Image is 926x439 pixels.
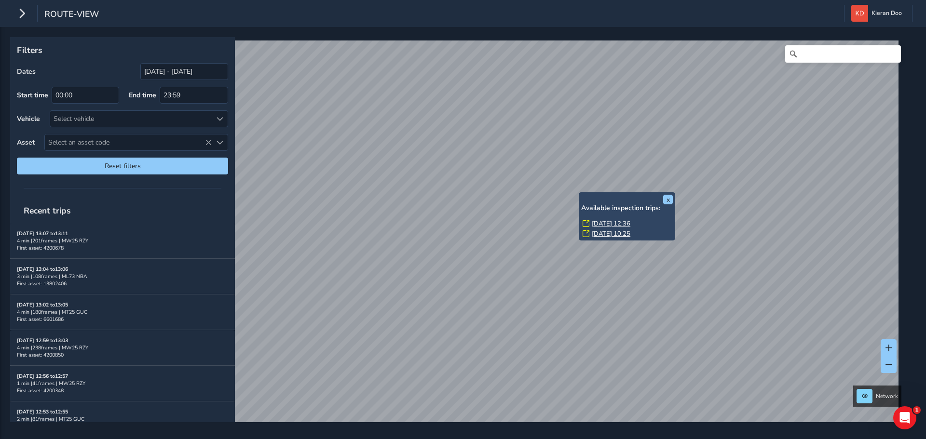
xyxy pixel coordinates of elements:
a: [DATE] 10:25 [592,229,630,238]
strong: [DATE] 12:53 to 12:55 [17,408,68,415]
strong: [DATE] 12:59 to 13:03 [17,337,68,344]
div: 4 min | 238 frames | MW25 RZY [17,344,228,351]
label: Vehicle [17,114,40,123]
label: End time [129,91,156,100]
span: Network [876,392,898,400]
a: [DATE] 12:36 [592,219,630,228]
span: First asset: 13802406 [17,280,67,287]
label: Dates [17,67,36,76]
span: First asset: 4200678 [17,244,64,252]
canvas: Map [14,40,899,433]
span: Reset filters [24,161,221,171]
span: Select an asset code [45,134,212,150]
strong: [DATE] 12:56 to 12:57 [17,372,68,380]
strong: [DATE] 13:02 to 13:05 [17,301,68,308]
label: Start time [17,91,48,100]
button: x [663,195,673,204]
strong: [DATE] 13:04 to 13:06 [17,266,68,273]
h6: Available inspection trips: [581,204,673,213]
button: Reset filters [17,158,228,174]
div: 3 min | 108 frames | ML73 NBA [17,273,228,280]
div: 1 min | 41 frames | MW25 RZY [17,380,228,387]
div: Select an asset code [212,134,228,150]
span: First asset: 4200850 [17,351,64,359]
label: Asset [17,138,35,147]
iframe: Intercom live chat [893,406,916,429]
span: route-view [44,8,99,22]
span: Kieran Doo [872,5,902,22]
span: Recent trips [17,198,78,223]
div: 4 min | 201 frames | MW25 RZY [17,237,228,244]
span: First asset: 6601686 [17,316,64,323]
span: First asset: 4200348 [17,387,64,394]
div: 2 min | 81 frames | MT25 GUC [17,415,228,423]
strong: [DATE] 13:07 to 13:11 [17,230,68,237]
div: Select vehicle [50,111,212,127]
span: 1 [913,406,921,414]
img: diamond-layout [851,5,868,22]
button: Kieran Doo [851,5,905,22]
div: 4 min | 180 frames | MT25 GUC [17,308,228,316]
input: Search [785,45,901,63]
p: Filters [17,44,228,56]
